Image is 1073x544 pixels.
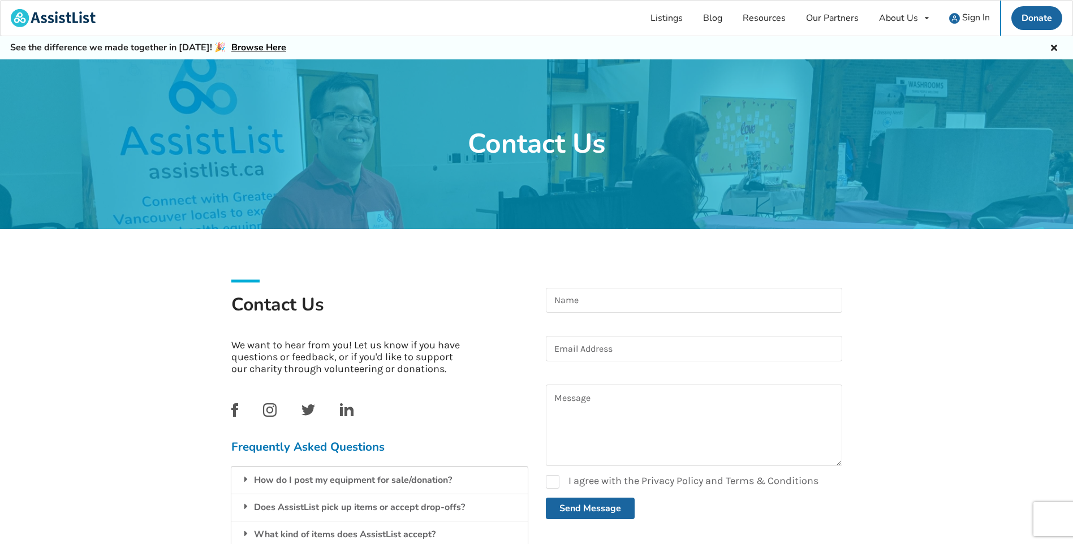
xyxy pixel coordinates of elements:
[468,127,605,162] h1: Contact Us
[546,498,635,519] button: Send Message
[231,439,528,454] h3: Frequently Asked Questions
[546,336,842,361] input: Email Address
[939,1,1000,36] a: user icon Sign In
[1011,6,1062,30] a: Donate
[546,475,818,489] label: I agree with the Privacy Policy and Terms & Conditions
[546,288,842,313] input: Name
[231,467,528,494] div: How do I post my equipment for sale/donation?
[949,13,960,24] img: user icon
[231,339,468,375] p: We want to hear from you! Let us know if you have questions or feedback, or if you'd like to supp...
[231,41,286,54] a: Browse Here
[263,403,277,417] img: instagram_link
[301,404,315,416] img: twitter_link
[693,1,732,36] a: Blog
[796,1,869,36] a: Our Partners
[10,42,286,54] h5: See the difference we made together in [DATE]! 🎉
[962,11,990,24] span: Sign In
[879,14,918,23] div: About Us
[732,1,796,36] a: Resources
[231,494,528,521] div: Does AssistList pick up items or accept drop-offs?
[340,403,354,416] img: linkedin_link
[231,293,528,330] h1: Contact Us
[11,9,96,27] img: assistlist-logo
[231,403,238,417] img: facebook_link
[640,1,693,36] a: Listings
